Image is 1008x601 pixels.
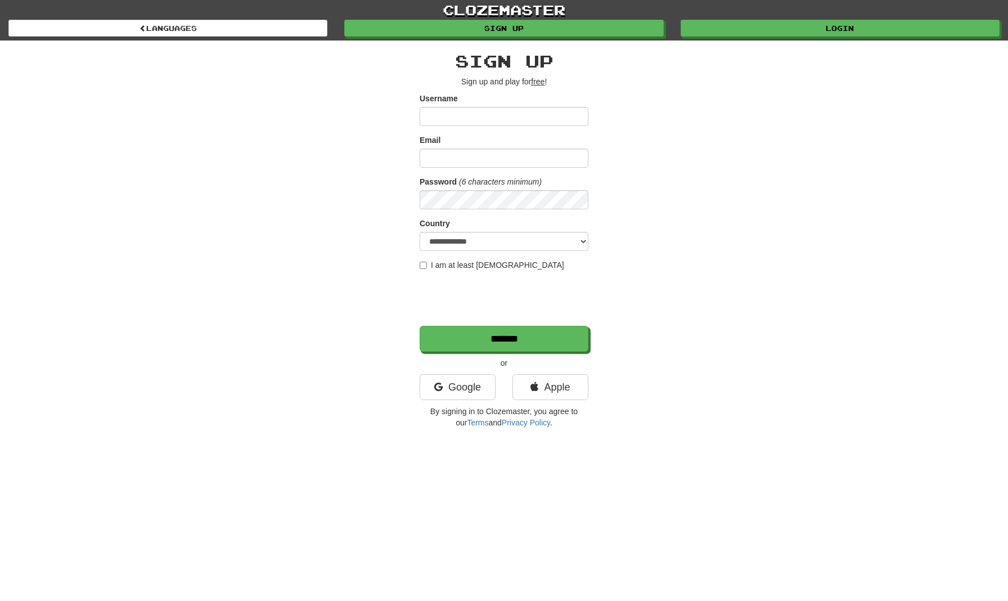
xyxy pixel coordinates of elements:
[420,374,496,400] a: Google
[459,177,542,186] em: (6 characters minimum)
[420,93,458,104] label: Username
[420,259,564,271] label: I am at least [DEMOGRAPHIC_DATA]
[8,20,327,37] a: Languages
[420,76,588,87] p: Sign up and play for !
[420,262,427,269] input: I am at least [DEMOGRAPHIC_DATA]
[344,20,663,37] a: Sign up
[420,134,440,146] label: Email
[531,77,544,86] u: free
[512,374,588,400] a: Apple
[420,176,457,187] label: Password
[681,20,1000,37] a: Login
[420,218,450,229] label: Country
[420,52,588,70] h2: Sign up
[420,406,588,428] p: By signing in to Clozemaster, you agree to our and .
[420,276,591,320] iframe: reCAPTCHA
[420,357,588,369] p: or
[467,418,488,427] a: Terms
[502,418,550,427] a: Privacy Policy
